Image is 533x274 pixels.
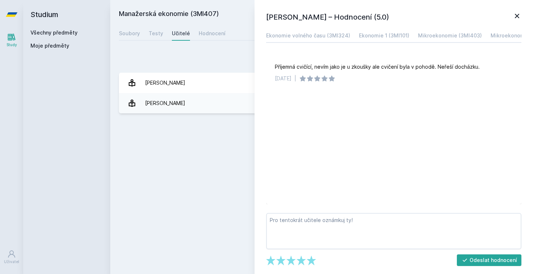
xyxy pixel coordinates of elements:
[172,30,190,37] div: Učitelé
[149,26,163,41] a: Testy
[119,73,524,93] a: [PERSON_NAME] 2 hodnocení 5.0
[119,9,443,20] h2: Manažerská ekonomie (3MI407)
[1,29,22,51] a: Study
[119,26,140,41] a: Soubory
[4,259,19,265] div: Uživatel
[294,75,296,82] div: |
[145,76,185,90] div: [PERSON_NAME]
[30,29,78,36] a: Všechny předměty
[1,246,22,268] a: Uživatel
[119,30,140,37] div: Soubory
[172,26,190,41] a: Učitelé
[275,63,480,70] div: Příjemná cvičící, nevím jako je u zkoušky ale cvičení byla v pohodě. Neřeší docházku.
[7,42,17,48] div: Study
[30,42,69,49] span: Moje předměty
[275,75,292,82] div: [DATE]
[199,26,226,41] a: Hodnocení
[145,96,185,110] div: [PERSON_NAME]
[119,93,524,113] a: [PERSON_NAME] 1 hodnocení 5.0
[199,30,226,37] div: Hodnocení
[149,30,163,37] div: Testy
